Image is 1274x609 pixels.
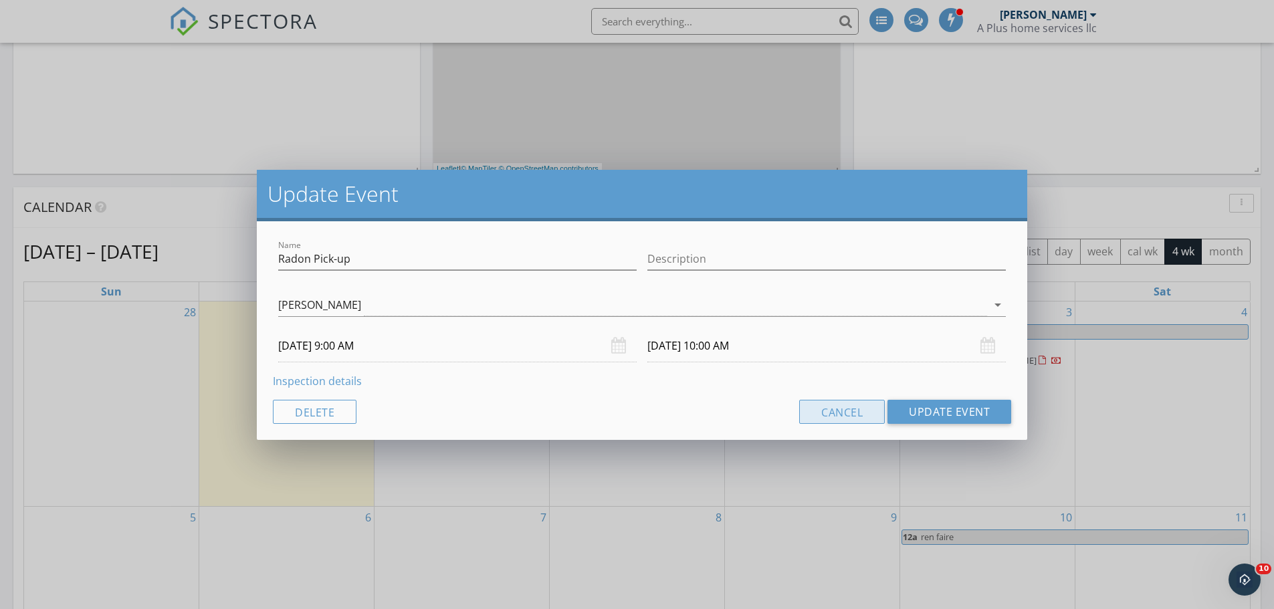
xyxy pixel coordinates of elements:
button: Delete [273,400,356,424]
i: arrow_drop_down [990,297,1006,313]
button: Cancel [799,400,885,424]
a: Inspection details [273,374,362,388]
input: Select date [647,330,1006,362]
iframe: Intercom live chat [1229,564,1261,596]
input: Select date [278,330,637,362]
h2: Update Event [268,180,1017,207]
span: 10 [1256,564,1271,574]
div: [PERSON_NAME] [278,299,361,311]
button: Update Event [887,400,1011,424]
